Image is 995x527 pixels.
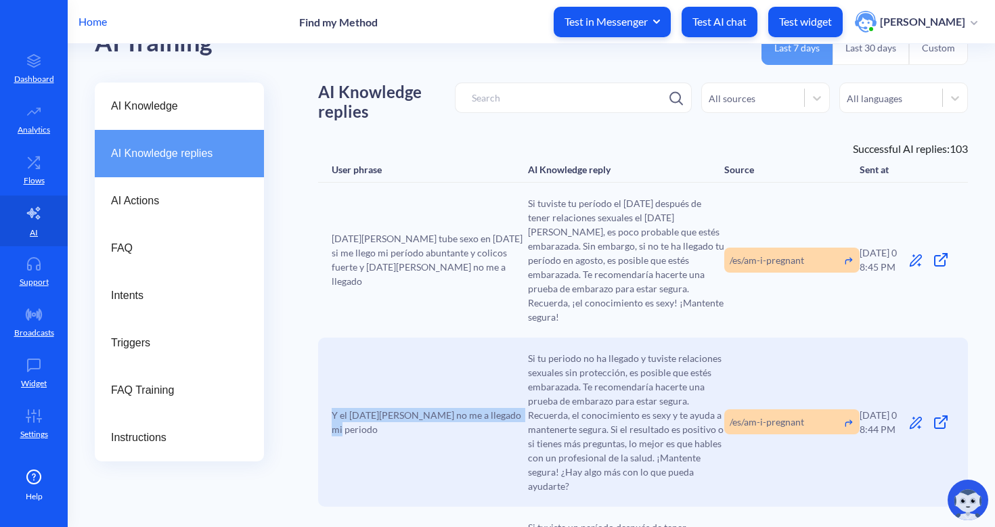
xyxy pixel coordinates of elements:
[860,246,904,274] div: [DATE] 08:45 PM
[860,164,889,175] div: Sent at
[855,11,877,32] img: user photo
[833,30,909,65] button: Last 30 days
[768,7,843,37] button: Test widget
[79,14,107,30] p: Home
[724,409,860,434] div: https://findmymethod.org/es/am-i-pregnant
[111,382,237,398] span: FAQ Training
[95,367,264,414] a: FAQ Training
[847,91,902,105] div: All languages
[730,253,804,267] span: /es/am-i-pregnant
[455,83,692,113] input: Search
[299,16,378,28] p: Find my Method
[111,240,237,256] span: FAQ
[318,83,455,122] h1: AI Knowledge replies
[20,276,49,288] p: Support
[528,351,724,493] span: Si tu periodo no ha llegado y tuviste relaciones sexuales sin protección, es posible que estés em...
[565,14,660,29] span: Test in Messenger
[332,164,382,175] div: User phrase
[111,430,237,446] span: Instructions
[111,193,237,209] span: AI Actions
[554,7,671,37] button: Test in Messenger
[880,14,965,29] p: [PERSON_NAME]
[848,9,984,34] button: user photo[PERSON_NAME]
[528,196,724,324] span: Si tuviste tu período el [DATE] después de tener relaciones sexuales el [DATE][PERSON_NAME], es p...
[95,130,264,177] a: AI Knowledge replies
[948,480,988,520] img: copilot-icon.svg
[95,83,264,130] a: AI Knowledge
[111,335,237,351] span: Triggers
[724,248,860,273] div: https://findmymethod.org/es/am-i-pregnant
[332,408,528,436] span: Y el [DATE][PERSON_NAME] no me a llegado mi periodo
[30,227,38,239] p: AI
[111,145,237,162] span: AI Knowledge replies
[761,30,833,65] button: Last 7 days
[95,272,264,319] a: Intents
[14,73,54,85] p: Dashboard
[95,319,264,367] a: Triggers
[709,91,755,105] div: All sources
[779,15,832,28] p: Test widget
[111,98,237,114] span: AI Knowledge
[724,164,754,175] div: Source
[692,15,747,28] p: Test AI chat
[26,490,43,503] span: Help
[21,377,47,390] p: Widget
[95,414,264,461] a: Instructions
[528,164,611,175] div: AI Knowledge reply
[95,225,264,272] a: FAQ
[909,30,968,65] button: Custom
[730,415,804,429] span: /es/am-i-pregnant
[24,175,45,187] p: Flows
[95,177,264,225] a: AI Actions
[860,408,904,436] div: [DATE] 08:44 PM
[318,141,968,157] div: Successful AI replies: 103
[18,124,50,136] p: Analytics
[332,231,528,288] span: [DATE][PERSON_NAME] tube sexo en [DATE] si me llego mi período abuntante y colicos fuerte y [DATE...
[14,327,54,339] p: Broadcasts
[682,7,757,37] button: Test AI chat
[111,288,237,304] span: Intents
[20,428,48,440] p: Settings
